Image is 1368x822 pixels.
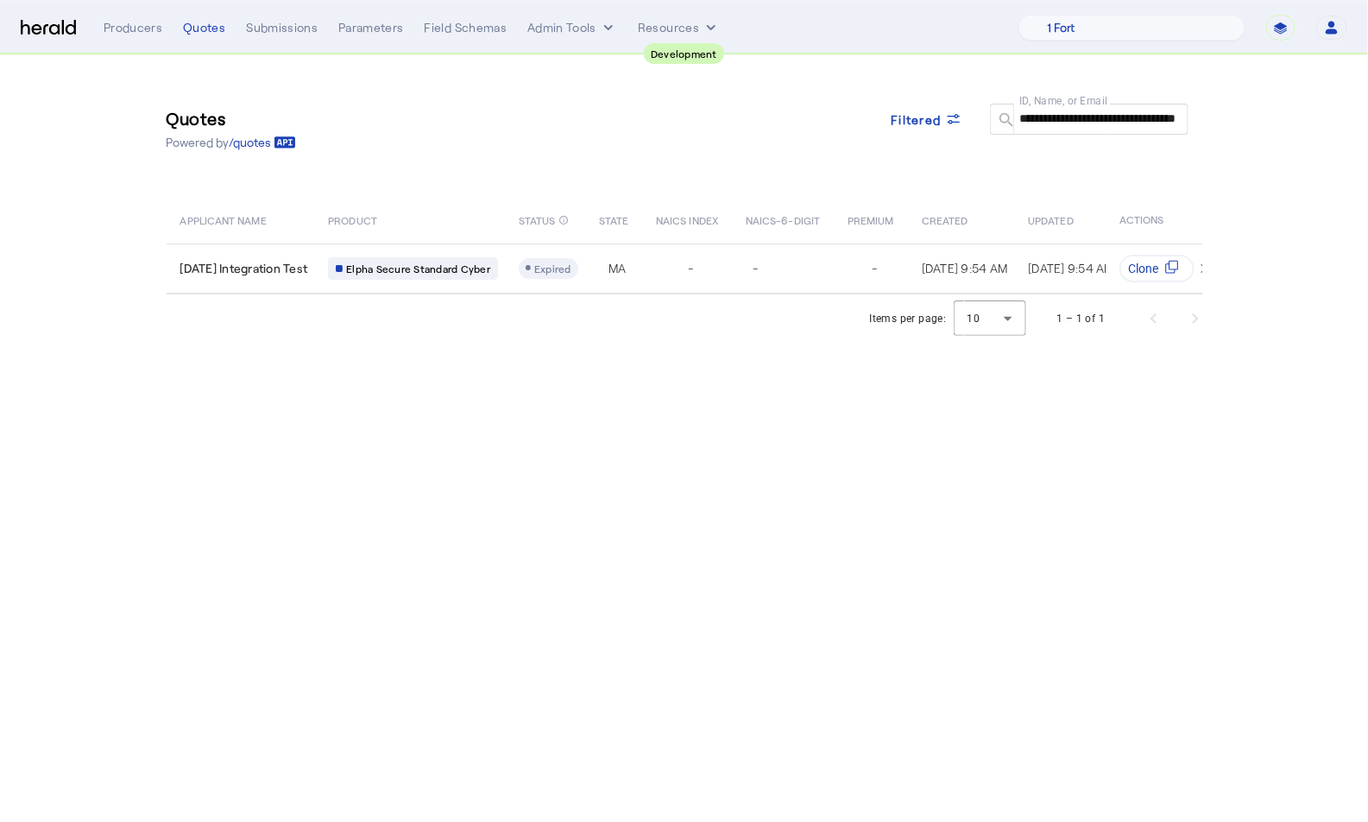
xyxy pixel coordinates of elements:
span: PREMIUM [848,211,894,228]
span: [DATE] 9:54 AM [1028,261,1114,275]
span: MA [608,260,627,277]
div: Development [644,43,724,64]
span: APPLICANT NAME [180,211,267,228]
span: Filtered [892,111,942,129]
span: Clone [1129,260,1159,277]
span: UPDATED [1028,211,1074,228]
mat-label: ID, Name, or Email [1019,95,1108,107]
button: internal dropdown menu [527,19,617,36]
span: - [753,260,758,277]
span: Elpha Secure Standard Cyber [346,262,490,275]
div: Field Schemas [425,19,507,36]
div: 1 – 1 of 1 [1057,310,1106,327]
div: Producers [104,19,162,36]
span: - [688,260,693,277]
span: - [872,260,877,277]
span: [DATE] 9:54 AM [922,261,1008,275]
div: Items per page: [870,310,947,327]
button: Filtered [878,104,976,135]
p: Powered by [167,134,296,151]
table: Table view of all quotes submitted by your platform [167,195,1363,294]
button: Clone [1120,255,1195,282]
span: PRODUCT [328,211,377,228]
div: Submissions [246,19,318,36]
button: Resources dropdown menu [638,19,720,36]
img: Herald Logo [21,20,76,36]
h3: Quotes [167,106,296,130]
mat-icon: search [990,111,1019,132]
span: CREATED [922,211,968,228]
span: STATE [599,211,628,228]
span: NAICS-6-DIGIT [746,211,820,228]
a: /quotes [230,134,296,151]
mat-icon: info_outline [559,211,570,230]
th: ACTIONS [1106,195,1202,243]
span: [DATE] Integration Test [180,260,308,277]
div: Quotes [183,19,225,36]
span: NAICS INDEX [656,211,718,228]
span: Expired [534,262,571,275]
div: Parameters [338,19,404,36]
span: STATUS [519,211,556,228]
